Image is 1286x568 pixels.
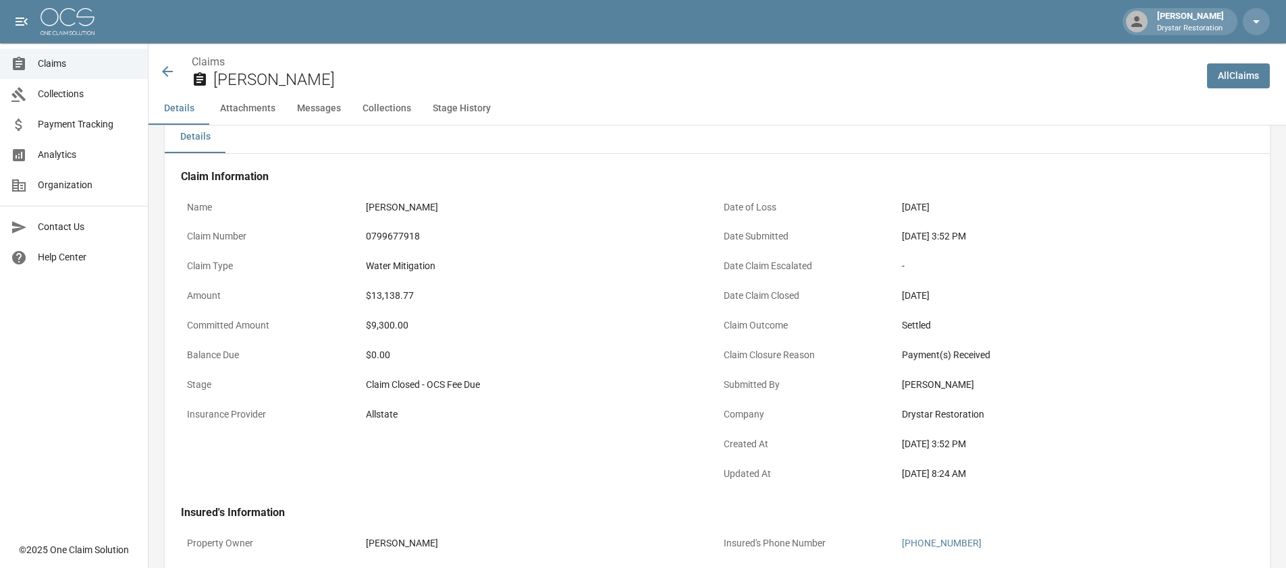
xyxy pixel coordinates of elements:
button: Messages [286,92,352,125]
div: [DATE] 3:52 PM [902,229,1248,244]
p: Stage [181,372,360,398]
div: $13,138.77 [366,289,712,303]
div: $0.00 [366,348,712,362]
h4: Insured's Information [181,506,1254,519]
p: Claim Closure Reason [718,342,896,368]
p: Claim Outcome [718,312,896,339]
div: Payment(s) Received [902,348,1248,362]
p: Balance Due [181,342,360,368]
div: [DATE] 3:52 PM [902,437,1248,451]
div: [DATE] [902,289,1248,303]
h2: [PERSON_NAME] [213,70,1196,90]
div: Allstate [366,407,712,422]
div: [DATE] 8:24 AM [902,467,1248,481]
span: Claims [38,57,137,71]
div: [PERSON_NAME] [366,200,712,215]
p: Amount [181,283,360,309]
div: $9,300.00 [366,318,712,333]
button: Details [165,121,225,153]
div: © 2025 One Claim Solution [19,543,129,557]
nav: breadcrumb [192,54,1196,70]
div: [DATE] [902,200,1248,215]
img: ocs-logo-white-transparent.png [41,8,95,35]
span: Organization [38,178,137,192]
p: Date Claim Escalated [718,253,896,279]
button: Attachments [209,92,286,125]
div: details tabs [165,121,1270,153]
p: Claim Number [181,223,360,250]
button: Stage History [422,92,502,125]
span: Help Center [38,250,137,264]
button: open drawer [8,8,35,35]
div: Settled [902,318,1248,333]
p: Updated At [718,461,896,487]
h4: Claim Information [181,170,1254,183]
a: Claims [192,55,225,68]
div: [PERSON_NAME] [366,536,712,550]
p: Insured's Phone Number [718,530,896,557]
p: Created At [718,431,896,457]
a: AllClaims [1207,63,1270,88]
div: Drystar Restoration [902,407,1248,422]
p: Submitted By [718,372,896,398]
p: Property Owner [181,530,360,557]
div: [PERSON_NAME] [902,378,1248,392]
p: Insurance Provider [181,401,360,428]
p: Committed Amount [181,312,360,339]
span: Payment Tracking [38,117,137,132]
div: Water Mitigation [366,259,712,273]
div: [PERSON_NAME] [1152,9,1229,34]
p: Date Claim Closed [718,283,896,309]
p: Company [718,401,896,428]
div: Claim Closed - OCS Fee Due [366,378,712,392]
span: Contact Us [38,220,137,234]
p: Claim Type [181,253,360,279]
span: Collections [38,87,137,101]
div: - [902,259,1248,273]
p: Date of Loss [718,194,896,221]
p: Date Submitted [718,223,896,250]
button: Collections [352,92,422,125]
div: anchor tabs [149,92,1286,125]
p: Drystar Restoration [1157,23,1224,34]
button: Details [149,92,209,125]
span: Analytics [38,148,137,162]
div: 0799677918 [366,229,712,244]
a: [PHONE_NUMBER] [902,538,982,548]
p: Name [181,194,360,221]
